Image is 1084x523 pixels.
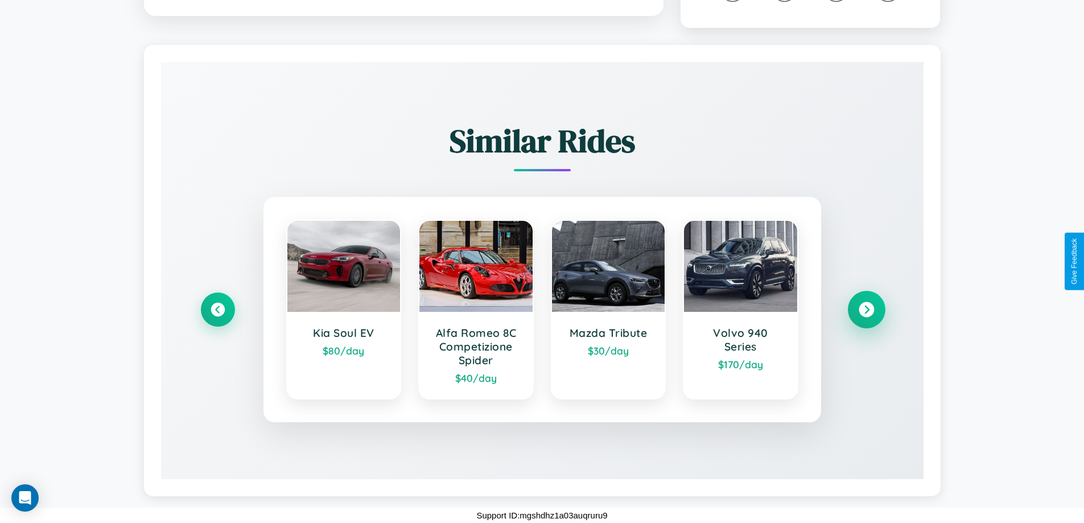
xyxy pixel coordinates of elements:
[431,372,521,384] div: $ 40 /day
[683,220,798,400] a: Volvo 940 Series$170/day
[695,358,786,370] div: $ 170 /day
[431,326,521,367] h3: Alfa Romeo 8C Competizione Spider
[418,220,534,400] a: Alfa Romeo 8C Competizione Spider$40/day
[286,220,402,400] a: Kia Soul EV$80/day
[299,326,389,340] h3: Kia Soul EV
[201,119,884,163] h2: Similar Rides
[299,344,389,357] div: $ 80 /day
[1070,238,1078,285] div: Give Feedback
[551,220,666,400] a: Mazda Tribute$30/day
[695,326,786,353] h3: Volvo 940 Series
[563,326,654,340] h3: Mazda Tribute
[563,344,654,357] div: $ 30 /day
[476,508,607,523] p: Support ID: mgshdhz1a03auqruru9
[11,484,39,512] div: Open Intercom Messenger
